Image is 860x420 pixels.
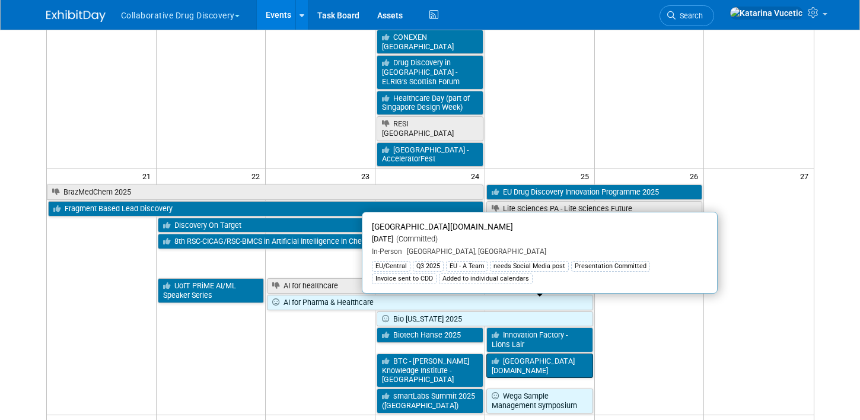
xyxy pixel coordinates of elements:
[377,311,593,327] a: Bio [US_STATE] 2025
[676,11,703,20] span: Search
[377,327,483,343] a: Biotech Hanse 2025
[372,234,708,244] div: [DATE]
[579,168,594,183] span: 25
[372,273,437,284] div: Invoice sent to CDD
[393,234,438,243] span: (Committed)
[377,91,483,115] a: Healthcare Day (part of Singapore Design Week)
[486,327,593,352] a: Innovation Factory - Lions Lair
[46,10,106,22] img: ExhibitDay
[377,55,483,89] a: Drug Discovery in [GEOGRAPHIC_DATA] - ELRIG’s Scottish Forum
[470,168,485,183] span: 24
[689,168,703,183] span: 26
[267,295,593,310] a: AI for Pharma & Healthcare
[730,7,803,20] img: Katarina Vucetic
[486,354,593,378] a: [GEOGRAPHIC_DATA][DOMAIN_NAME]
[377,354,483,387] a: BTC - [PERSON_NAME] Knowledge Institute - [GEOGRAPHIC_DATA]
[660,5,714,26] a: Search
[158,218,593,233] a: Discovery On Target
[47,184,483,200] a: BrazMedChem 2025
[486,389,593,413] a: Wega Sample Management Symposium
[799,168,814,183] span: 27
[372,261,410,272] div: EU/Central
[377,142,483,167] a: [GEOGRAPHIC_DATA] - AcceleratorFest
[141,168,156,183] span: 21
[402,247,546,256] span: [GEOGRAPHIC_DATA], [GEOGRAPHIC_DATA]
[377,116,483,141] a: RESI [GEOGRAPHIC_DATA]
[158,278,265,303] a: UofT PRiME AI/ML Speaker Series
[267,278,593,294] a: AI for healthcare
[377,389,483,413] a: smartLabs Summit 2025 ([GEOGRAPHIC_DATA])
[372,222,513,231] span: [GEOGRAPHIC_DATA][DOMAIN_NAME]
[372,247,402,256] span: In-Person
[439,273,533,284] div: Added to individual calendars
[486,201,702,217] a: Life Sciences PA - Life Sciences Future
[158,234,483,249] a: 8th RSC-CICAG/RSC-BMCS in Artificial Intelligence in Chemistry
[413,261,444,272] div: Q3 2025
[48,201,483,217] a: Fragment Based Lead Discovery
[571,261,650,272] div: Presentation Committed
[360,168,375,183] span: 23
[446,261,488,272] div: EU - A Team
[490,261,569,272] div: needs Social Media post
[377,30,483,54] a: CONEXEN [GEOGRAPHIC_DATA]
[486,184,702,200] a: EU Drug Discovery Innovation Programme 2025
[250,168,265,183] span: 22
